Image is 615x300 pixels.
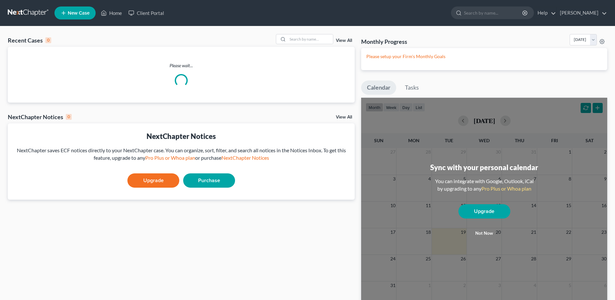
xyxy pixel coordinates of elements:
[68,11,89,16] span: New Case
[8,62,355,69] p: Please wait...
[534,7,556,19] a: Help
[464,7,523,19] input: Search by name...
[98,7,125,19] a: Home
[481,185,531,192] a: Pro Plus or Whoa plan
[8,113,72,121] div: NextChapter Notices
[125,7,167,19] a: Client Portal
[336,115,352,119] a: View All
[288,34,333,44] input: Search by name...
[399,81,425,95] a: Tasks
[458,204,510,219] a: Upgrade
[458,227,510,240] button: Not now
[13,147,349,162] div: NextChapter saves ECF notices directly to your NextChapter case. You can organize, sort, filter, ...
[13,131,349,141] div: NextChapter Notices
[45,37,51,43] div: 0
[8,36,51,44] div: Recent Cases
[221,155,269,161] a: NextChapter Notices
[145,155,195,161] a: Pro Plus or Whoa plan
[432,178,536,193] div: You can integrate with Google, Outlook, iCal by upgrading to any
[557,7,607,19] a: [PERSON_NAME]
[66,114,72,120] div: 0
[183,173,235,188] a: Purchase
[430,162,538,172] div: Sync with your personal calendar
[361,38,407,45] h3: Monthly Progress
[336,38,352,43] a: View All
[366,53,602,60] p: Please setup your Firm's Monthly Goals
[361,81,396,95] a: Calendar
[127,173,179,188] a: Upgrade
